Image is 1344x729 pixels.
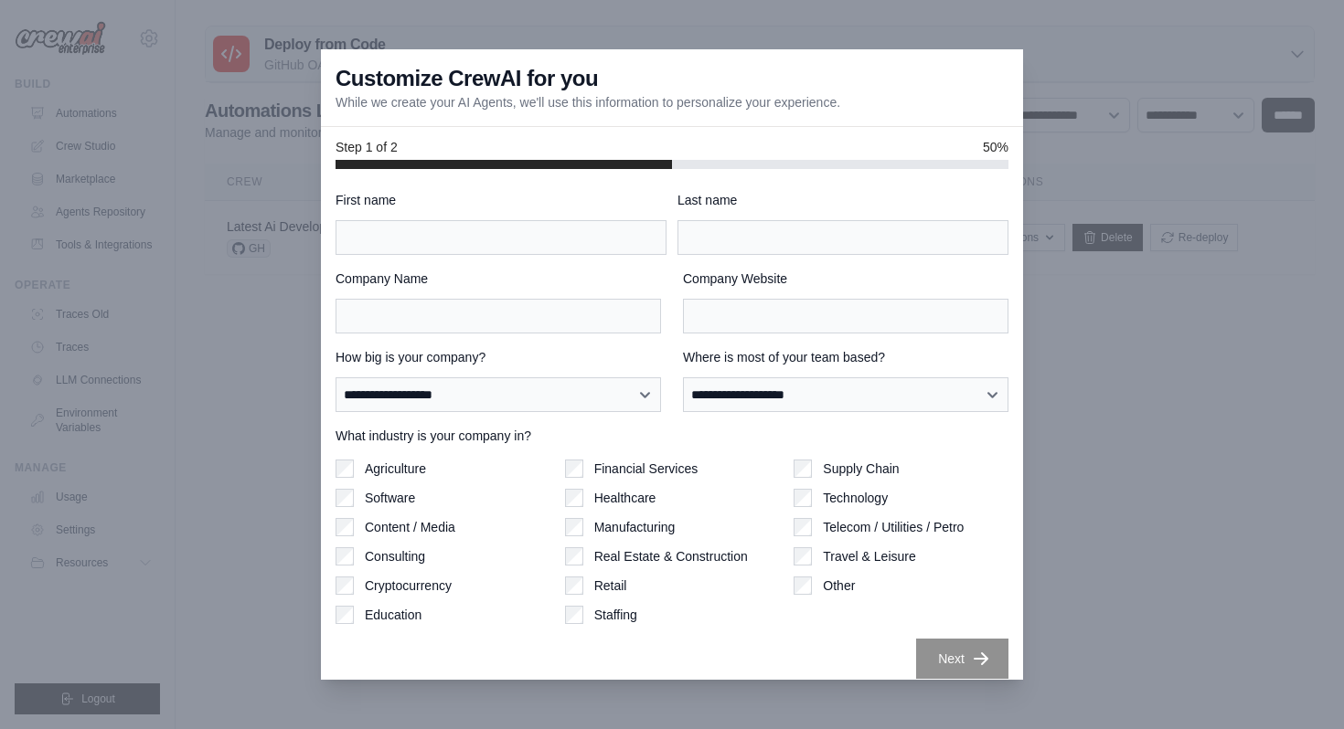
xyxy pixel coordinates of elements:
[365,460,426,478] label: Agriculture
[336,93,840,111] p: While we create your AI Agents, we'll use this information to personalize your experience.
[823,547,915,565] label: Travel & Leisure
[916,639,1008,679] button: Next
[336,138,398,156] span: Step 1 of 2
[336,348,661,366] label: How big is your company?
[365,606,421,624] label: Education
[683,348,1008,366] label: Where is most of your team based?
[594,518,676,536] label: Manufacturing
[683,269,1008,288] label: Company Website
[823,489,888,507] label: Technology
[336,427,1008,445] label: What industry is your company in?
[594,576,627,595] label: Retail
[365,489,415,507] label: Software
[677,191,1008,209] label: Last name
[594,489,656,507] label: Healthcare
[823,460,899,478] label: Supply Chain
[823,518,964,536] label: Telecom / Utilities / Petro
[823,576,855,595] label: Other
[365,518,455,536] label: Content / Media
[365,547,425,565] label: Consulting
[336,191,667,209] label: First name
[594,606,637,624] label: Staffing
[336,64,598,93] h3: Customize CrewAI for you
[594,460,699,478] label: Financial Services
[983,138,1008,156] span: 50%
[365,576,452,595] label: Cryptocurrency
[336,269,661,288] label: Company Name
[594,547,748,565] label: Real Estate & Construction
